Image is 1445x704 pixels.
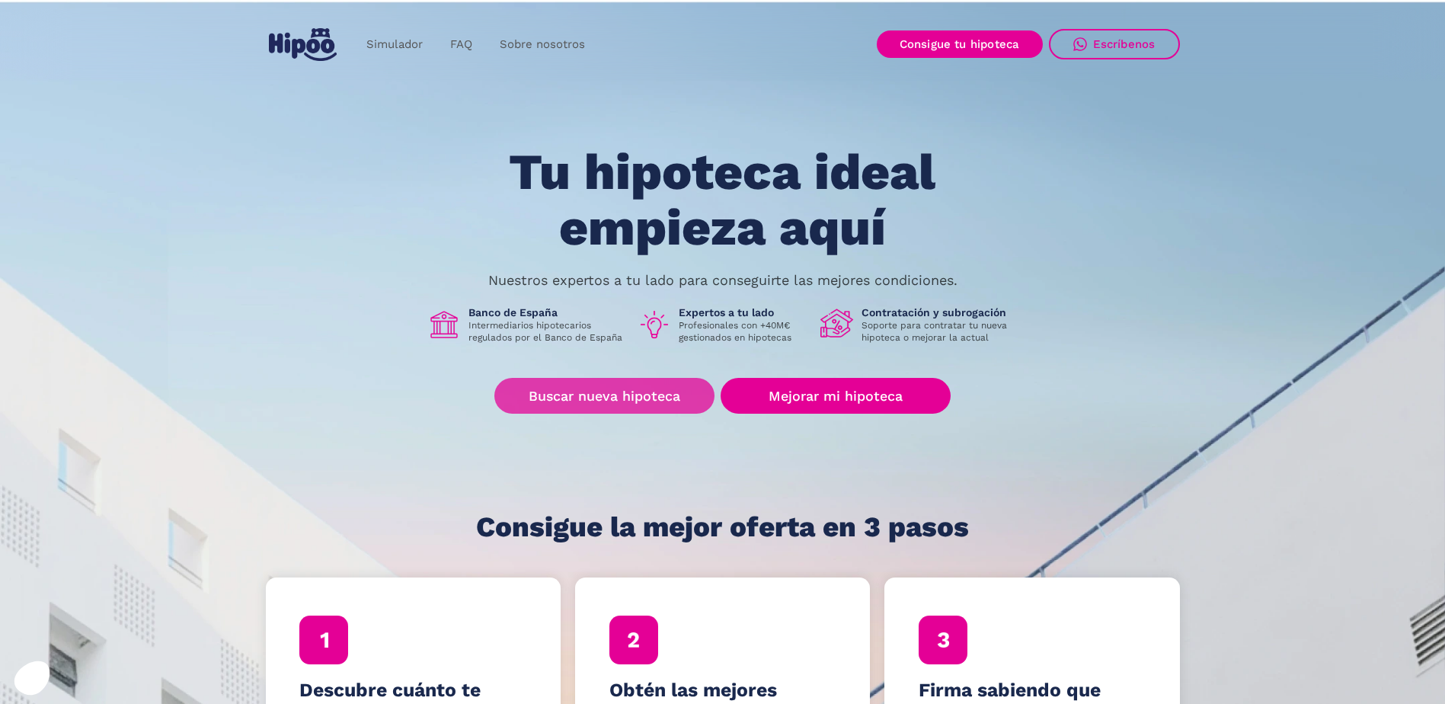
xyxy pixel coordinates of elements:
a: Escríbenos [1049,29,1180,59]
a: home [266,22,340,67]
p: Soporte para contratar tu nueva hipoteca o mejorar la actual [862,319,1018,344]
p: Intermediarios hipotecarios regulados por el Banco de España [468,319,625,344]
div: Escríbenos [1093,37,1156,51]
p: Profesionales con +40M€ gestionados en hipotecas [679,319,808,344]
a: Mejorar mi hipoteca [721,378,950,414]
h1: Consigue la mejor oferta en 3 pasos [476,512,969,542]
a: FAQ [436,30,486,59]
a: Consigue tu hipoteca [877,30,1043,58]
h1: Contratación y subrogación [862,306,1018,319]
p: Nuestros expertos a tu lado para conseguirte las mejores condiciones. [488,274,957,286]
h1: Banco de España [468,306,625,319]
a: Simulador [353,30,436,59]
h1: Tu hipoteca ideal empieza aquí [433,145,1011,255]
a: Sobre nosotros [486,30,599,59]
a: Buscar nueva hipoteca [494,378,715,414]
h1: Expertos a tu lado [679,306,808,319]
